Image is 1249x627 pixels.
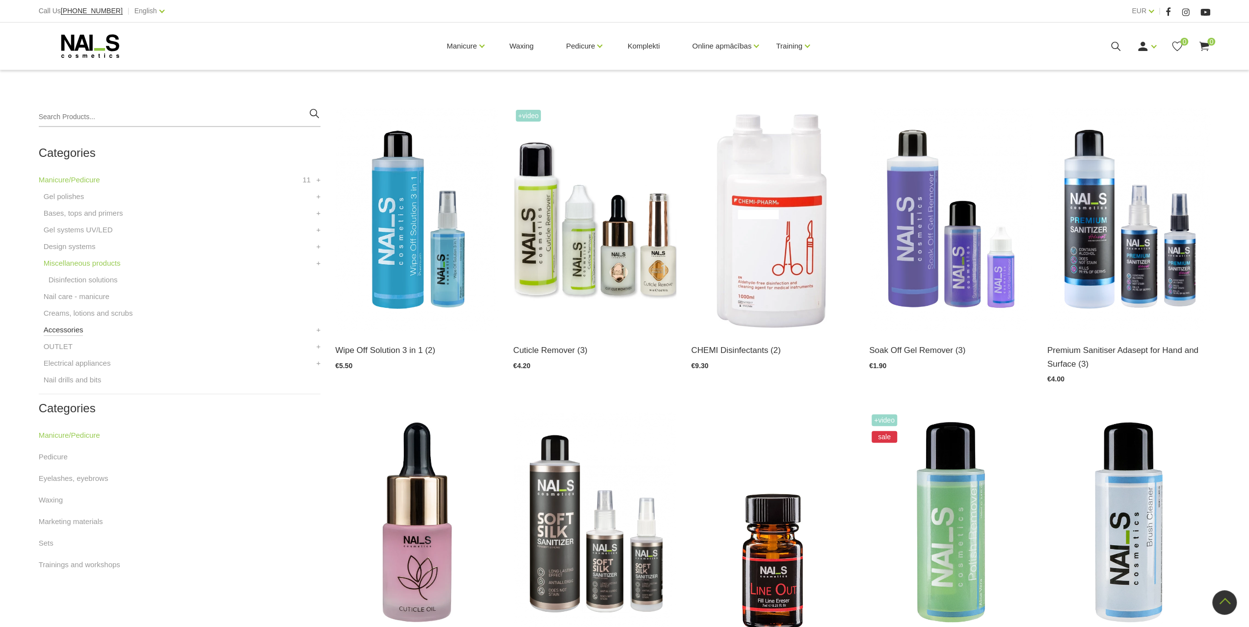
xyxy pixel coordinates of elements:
[39,147,320,159] h2: Categories
[316,207,320,219] a: +
[39,107,320,127] input: Search Products...
[44,291,109,302] a: Nail care - manicure
[1047,107,1211,331] img: PREMIUM SANITIZER ADASEPT FOR PROFESSIONAL USE: for disinfecting and cleaning hands and nails, wo...
[1159,5,1161,17] span: |
[1198,40,1210,52] a: 0
[49,274,118,286] a: Disinfection solutions
[39,494,63,506] a: Waxing
[516,110,541,122] span: +Video
[316,174,320,186] a: +
[39,402,320,415] h2: Categories
[513,362,531,370] span: €4.20
[691,107,854,331] img: STERISEPT INSTRU 1L (SPORICIDE)Sporicidal cleaning and disinfection solution for instruments, too...
[1047,344,1211,370] a: Premium Sanitiser Adasept for Hand and Surface (3)
[39,429,100,441] a: Manicure/Pedicure
[39,5,123,17] div: Call Us
[1180,38,1188,46] span: 0
[134,5,157,17] a: English
[44,257,121,269] a: Miscellaneous products
[44,191,84,202] a: Gel polishes
[335,362,352,370] span: €5.50
[691,344,854,357] a: CHEMI Disinfectants (2)
[302,174,311,186] span: 11
[44,241,96,252] a: Design systems
[316,357,320,369] a: +
[316,257,320,269] a: +
[316,324,320,336] a: +
[44,224,113,236] a: Gel systems UV/LED
[44,307,133,319] a: Creams, lotions and scrubs
[566,26,595,66] a: Pedicure
[316,224,320,236] a: +
[316,241,320,252] a: +
[128,5,130,17] span: |
[776,26,802,66] a: Training
[335,107,499,331] img: 3-in-1 solution for degreasing and dehydrating the nail plate, removing the tacky layer, and disi...
[692,26,751,66] a: Online apmācības
[39,559,120,571] a: Trainings and workshops
[39,473,108,484] a: Eyelashes, eyebrows
[1132,5,1146,17] a: EUR
[335,344,499,357] a: Wipe Off Solution 3 in 1 (2)
[44,207,123,219] a: Bases, tops and primers
[869,362,886,370] span: €1.90
[869,344,1033,357] a: Soak Off Gel Remover (3)
[39,516,103,527] a: Marketing materials
[513,107,677,331] img: Cuticle Remover does an excellent job of softening and loosening cuticles in a matter of seconds....
[1207,38,1215,46] span: 0
[316,191,320,202] a: +
[39,537,53,549] a: Sets
[872,431,897,443] span: sale
[44,324,83,336] a: Accessories
[502,23,541,70] a: Waxing
[872,414,897,426] span: +Video
[691,362,708,370] span: €9.30
[869,107,1033,331] img: Professional product for quick gel polish and other soak-off product removal. Does not dry out th...
[619,23,667,70] a: Komplekti
[44,341,73,352] a: OUTLET
[44,374,102,386] a: Nail drills and bits
[316,341,320,352] a: +
[447,26,477,66] a: Manicure
[513,344,677,357] a: Cuticle Remover (3)
[44,357,111,369] a: Electrical appliances
[61,7,123,15] a: [PHONE_NUMBER]
[39,451,68,463] a: Pedicure
[1171,40,1183,52] a: 0
[39,174,100,186] a: Manicure/Pedicure
[1047,375,1064,383] span: €4.00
